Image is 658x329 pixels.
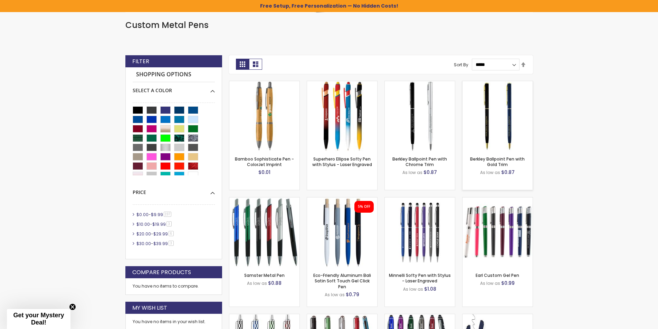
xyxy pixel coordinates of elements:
a: Samster Metal Pen [244,272,285,278]
a: Superhero Ellipse Softy Pen with Stylus - Laser Engraved [312,156,372,167]
strong: Shopping Options [133,67,215,82]
a: Berkley Ballpoint Pen with Gold Trim [462,81,533,87]
strong: Compare Products [132,269,191,276]
img: Minnelli Softy Pen with Stylus - Laser Engraved [385,197,455,268]
span: $0.79 [346,291,359,298]
a: $10.00-$19.993 [135,221,174,227]
span: As low as [480,280,500,286]
div: Get your Mystery Deal!Close teaser [7,309,70,329]
a: Colter Stylus Twist Metal Pen [385,314,455,320]
span: $0.87 [501,169,515,176]
div: Select A Color [133,82,215,94]
a: Samster Metal Pen [229,197,299,203]
button: Close teaser [69,303,76,310]
a: Royal Metal Pen [307,314,377,320]
span: $0.99 [501,280,515,287]
strong: Grid [236,59,249,70]
span: $39.99 [153,241,168,246]
div: 5% OFF [358,204,370,209]
img: Samster Metal Pen [229,197,299,268]
span: $29.99 [153,231,168,237]
span: $20.00 [136,231,151,237]
span: As low as [402,170,422,175]
a: Superhero Ellipse Softy Pen with Stylus - Laser Engraved [307,81,377,87]
span: $10.00 [136,221,150,227]
img: Berkley Ballpoint Pen with Chrome Trim [385,81,455,151]
a: Eco-Friendly Aluminum Bali Satin Soft Touch Gel Click Pen [307,197,377,203]
span: Get your Mystery Deal! [13,312,64,326]
a: Gratia Ballpoint Pen [229,314,299,320]
span: $0.01 [258,169,270,176]
a: Bamboo Sophisticate Pen - ColorJet Imprint [235,156,294,167]
span: 197 [164,212,172,217]
div: Price [133,184,215,196]
a: Berkley Ballpoint Pen with Chrome Trim [392,156,447,167]
span: $19.99 [152,221,166,227]
a: $20.00-$29.996 [135,231,176,237]
label: Sort By [454,61,468,67]
a: Berkley Ballpoint Pen with Gold Trim [470,156,525,167]
a: Minnelli Softy Pen with Stylus - Laser Engraved [389,272,451,284]
a: Avendale Velvet Touch Stylus Gel Pen [462,314,533,320]
span: $9.99 [151,212,163,217]
a: Bamboo Sophisticate Pen - ColorJet Imprint [229,81,299,87]
a: Earl Custom Gel Pen [462,197,533,203]
a: $30.00-$39.993 [135,241,176,246]
span: $0.00 [136,212,149,217]
span: As low as [480,170,500,175]
span: 3 [166,221,172,226]
span: $1.08 [424,286,436,292]
span: $30.00 [136,241,151,246]
div: You have no items in your wish list. [133,319,215,325]
span: As low as [247,280,267,286]
img: Eco-Friendly Aluminum Bali Satin Soft Touch Gel Click Pen [307,197,377,268]
a: Eco-Friendly Aluminum Bali Satin Soft Touch Gel Click Pen [313,272,371,289]
a: $0.00-$9.99197 [135,212,174,217]
a: Earl Custom Gel Pen [476,272,519,278]
span: $0.88 [268,280,282,287]
div: You have no items to compare. [125,278,222,294]
strong: My Wish List [132,304,167,312]
span: 3 [169,241,174,246]
img: Superhero Ellipse Softy Pen with Stylus - Laser Engraved [307,81,377,151]
h1: Custom Metal Pens [125,20,533,31]
strong: Filter [132,58,149,65]
a: Minnelli Softy Pen with Stylus - Laser Engraved [385,197,455,203]
img: Berkley Ballpoint Pen with Gold Trim [462,81,533,151]
a: Berkley Ballpoint Pen with Chrome Trim [385,81,455,87]
span: $0.87 [423,169,437,176]
span: As low as [325,292,345,298]
img: Earl Custom Gel Pen [462,197,533,268]
img: Bamboo Sophisticate Pen - ColorJet Imprint [229,81,299,151]
span: 6 [169,231,174,236]
span: As low as [403,286,423,292]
